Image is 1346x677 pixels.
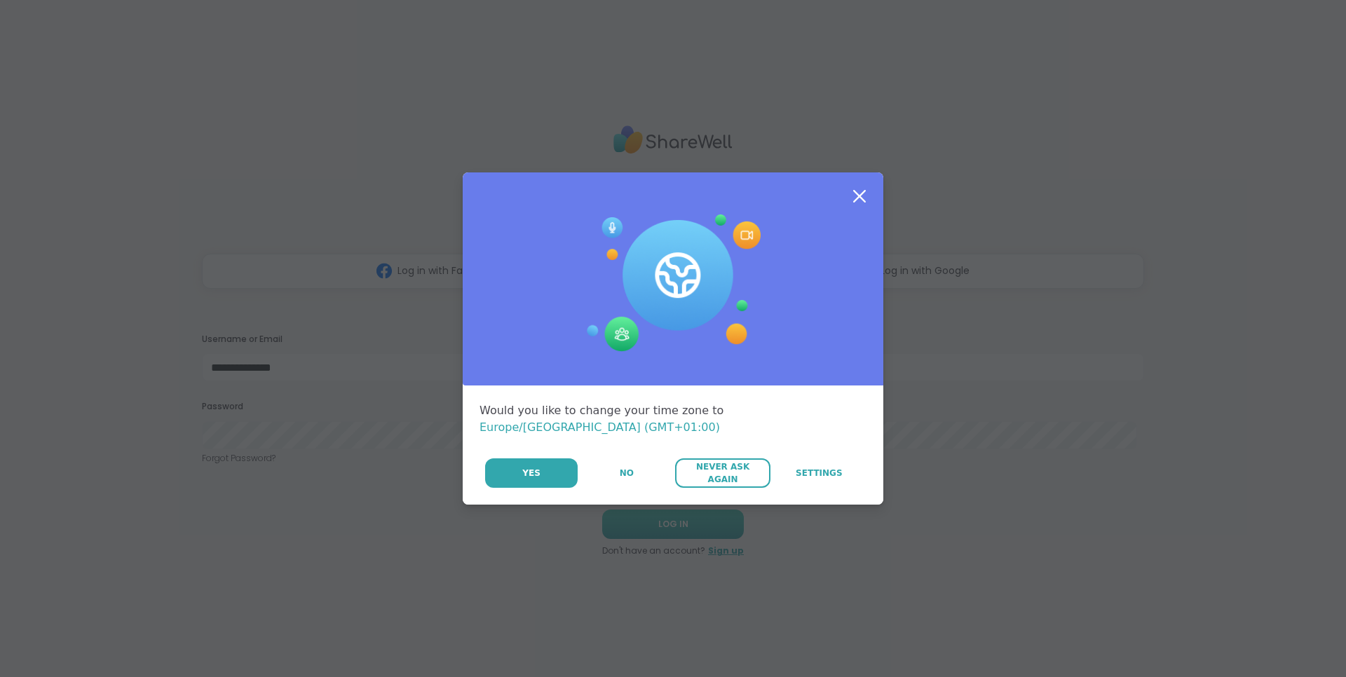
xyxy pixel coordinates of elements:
[620,467,634,479] span: No
[579,458,674,488] button: No
[480,402,866,436] div: Would you like to change your time zone to
[682,460,763,486] span: Never Ask Again
[485,458,578,488] button: Yes
[480,420,720,434] span: Europe/[GEOGRAPHIC_DATA] (GMT+01:00)
[585,214,761,352] img: Session Experience
[522,467,541,479] span: Yes
[796,467,843,479] span: Settings
[772,458,866,488] a: Settings
[675,458,770,488] button: Never Ask Again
